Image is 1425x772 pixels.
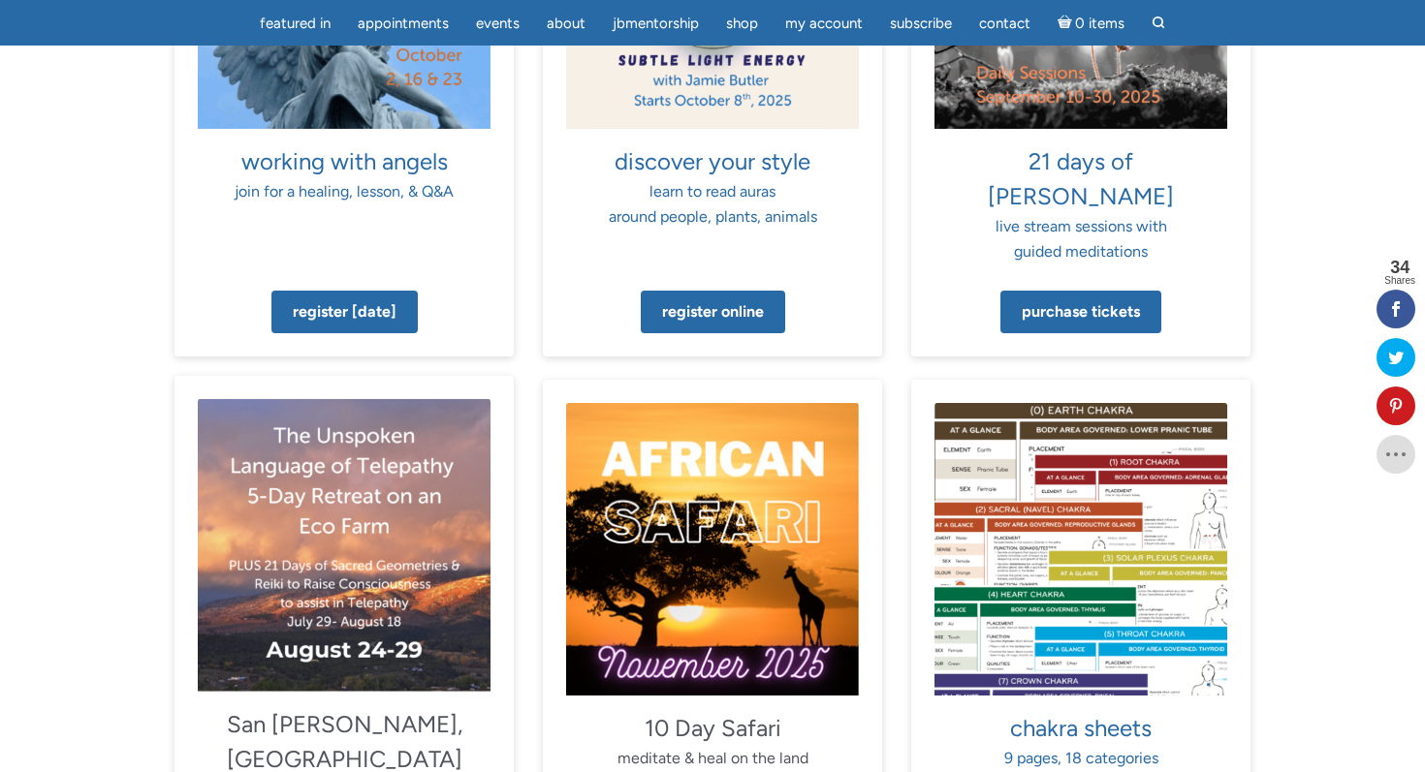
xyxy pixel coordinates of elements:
[1046,3,1137,43] a: Cart0 items
[358,15,449,32] span: Appointments
[248,5,342,43] a: featured in
[645,714,781,742] span: 10 Day Safari
[774,5,874,43] a: My Account
[464,5,531,43] a: Events
[1058,15,1076,32] i: Cart
[714,5,770,43] a: Shop
[235,182,454,201] span: join for a healing, lesson, & Q&A
[979,15,1030,32] span: Contact
[346,5,460,43] a: Appointments
[535,5,597,43] a: About
[601,5,711,43] a: JBMentorship
[1384,276,1415,286] span: Shares
[1010,714,1152,742] span: chakra sheets
[641,291,785,333] a: Register online
[785,15,863,32] span: My Account
[615,147,810,175] span: discover your style
[996,217,1167,235] span: live stream sessions with
[649,182,776,201] span: learn to read auras
[1384,259,1415,276] span: 34
[271,291,418,333] a: Register [DATE]
[260,15,331,32] span: featured in
[1000,291,1161,333] a: Purchase tickets
[609,207,817,226] span: around people, plants, animals
[1014,242,1148,261] span: guided meditations
[1075,16,1124,31] span: 0 items
[547,15,586,32] span: About
[988,147,1174,210] span: 21 days of [PERSON_NAME]
[890,15,952,32] span: Subscribe
[613,15,699,32] span: JBMentorship
[726,15,758,32] span: Shop
[476,15,520,32] span: Events
[1004,749,1158,767] span: 9 pages, 18 categories
[967,5,1042,43] a: Contact
[617,749,808,767] span: meditate & heal on the land
[878,5,964,43] a: Subscribe
[241,147,448,175] span: working with angels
